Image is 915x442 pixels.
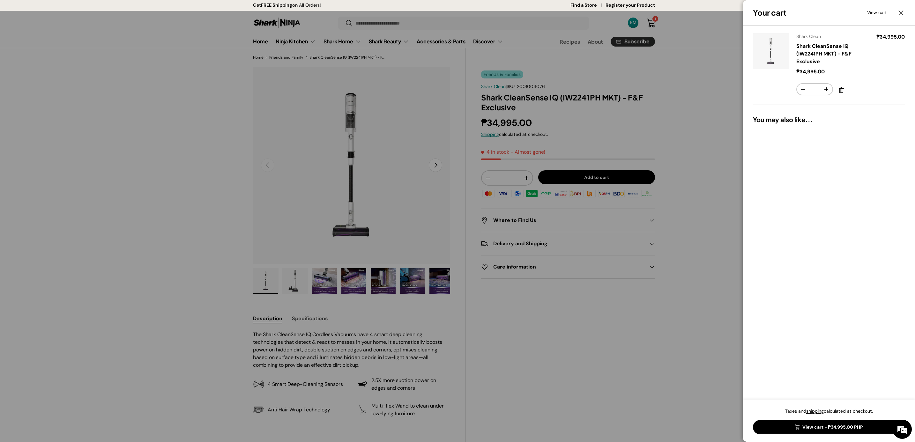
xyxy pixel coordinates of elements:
[753,33,789,69] img: shark-kion-iw2241-full-view-shark-ninja-philippines
[796,68,826,75] strong: ₱34,995.00
[796,43,852,65] a: Shark CleanSense IQ (IW2241PH MKT) - F&F Exclusive
[33,36,107,44] div: Chat with us now
[753,115,905,124] h2: You may also like...
[105,3,120,18] div: Minimize live chat window
[785,408,873,414] small: Taxes and calculated at checkout.
[3,174,122,196] textarea: Type your message and hit 'Enter'
[876,33,905,40] strong: ₱34,995.00
[253,2,321,9] p: Get on All Orders!
[836,85,847,96] a: Remove
[796,33,869,40] div: Shark Clean
[806,408,824,414] a: shipping
[753,8,786,18] h2: Your cart
[606,2,655,9] a: Register your Product
[37,80,88,145] span: We're online!
[867,9,887,16] a: View cart
[809,84,820,95] input: Quantity
[753,420,905,434] a: View cart - ₱34,995.00 PHP
[570,2,606,9] a: Find a Store
[261,2,292,8] strong: FREE Shipping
